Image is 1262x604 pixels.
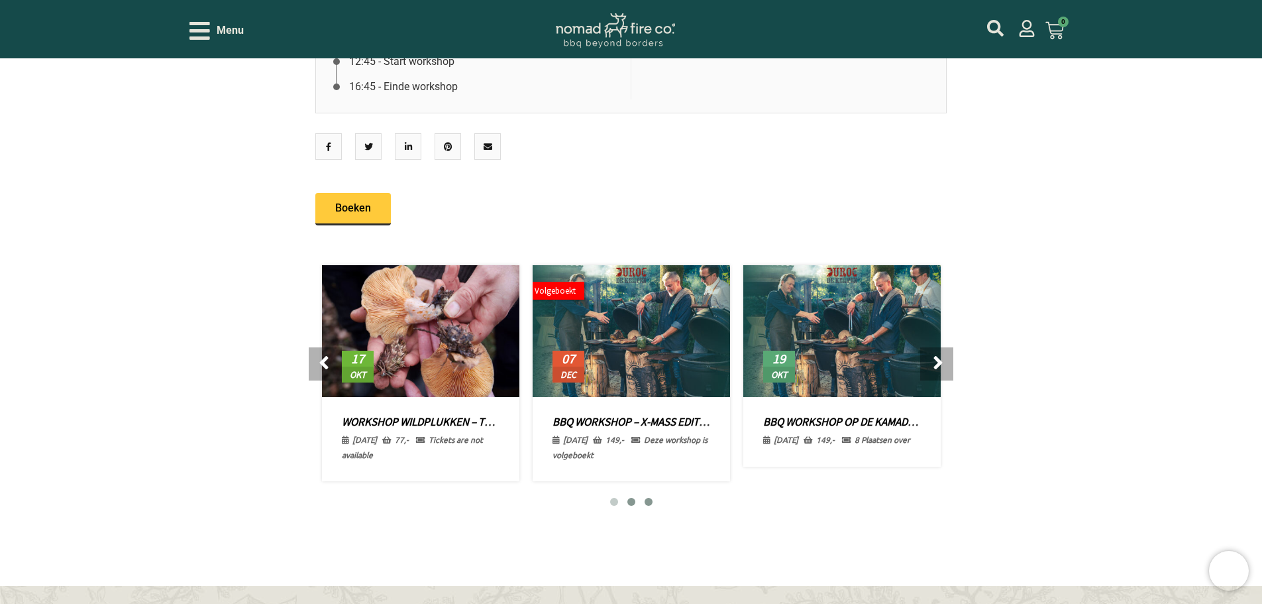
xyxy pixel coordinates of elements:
p: 12:45 - Start workshop [333,49,620,74]
img: BBQ Workshop duroc de kempen [533,265,730,397]
img: cursus wildplukken 2 [322,265,519,397]
a: Boeken [315,193,391,225]
span: 8 Plaatsen over [842,434,910,445]
a: Workshop Wildplukken – Thema Paddenstoelen [342,414,596,429]
span: [DATE] [552,434,588,445]
a: BBQ Workshop op de Kamado, Pellet Grill, en Plancha [DATE] [763,414,1080,429]
span: 17 [342,351,374,367]
span: okt [763,367,795,383]
span: 07 [552,351,584,367]
a: 0 [1029,13,1080,48]
span: Boeken [335,203,371,213]
span: 19 [763,351,795,367]
span: [DATE] [763,434,798,445]
span: Menu [217,23,244,38]
a: mijn account [987,20,1004,36]
span: 0 [1058,17,1069,27]
span: dec [552,367,584,383]
span: Volgeboekt [526,282,584,300]
span: [DATE] [342,434,377,445]
a: BBQ Workshop – X-Mass edition [DATE] [552,414,749,429]
iframe: Brevo live chat [1209,551,1249,591]
img: Nomad Logo [556,13,675,48]
p: 16:45 - Einde workshop [333,74,620,99]
span: okt [342,367,374,383]
a: mijn account [1018,20,1035,37]
img: BBQ Workshop duroc de kempen [743,265,941,397]
div: Open/Close Menu [189,19,244,42]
